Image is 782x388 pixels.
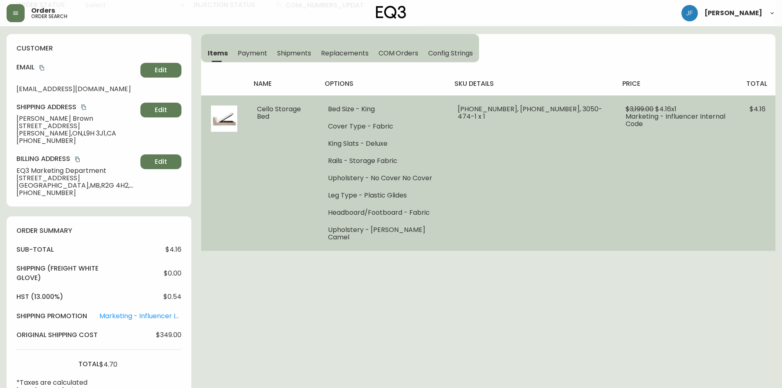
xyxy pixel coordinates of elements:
[750,104,766,114] span: $4.16
[16,103,137,112] h4: Shipping Address
[140,103,181,117] button: Edit
[16,189,137,197] span: [PHONE_NUMBER]
[16,137,137,145] span: [PHONE_NUMBER]
[328,140,438,147] li: King Slats - Deluxe
[328,192,438,199] li: Leg Type - Plastic Glides
[458,104,602,121] span: [PHONE_NUMBER], [PHONE_NUMBER], 3050-474-1 x 1
[155,157,167,166] span: Edit
[655,104,677,114] span: $4.16 x 1
[328,174,438,182] li: Upholstery - No Cover No Cover
[428,49,472,57] span: Config Strings
[16,226,181,235] h4: order summary
[78,360,99,369] h4: total
[164,270,181,277] span: $0.00
[622,79,733,88] h4: price
[99,361,117,368] span: $4.70
[376,6,406,19] img: logo
[16,264,99,282] h4: Shipping ( Freight White Glove )
[16,63,137,72] h4: Email
[454,79,609,88] h4: sku details
[325,79,442,88] h4: options
[16,245,54,254] h4: sub-total
[626,104,654,114] span: $3,199.00
[163,293,181,301] span: $0.54
[277,49,312,57] span: Shipments
[257,104,301,121] span: Cello Storage Bed
[208,49,228,57] span: Items
[16,292,63,301] h4: hst (13.000%)
[16,130,137,137] span: [PERSON_NAME] , ON , L9H 3J1 , CA
[378,49,419,57] span: COM Orders
[80,103,88,111] button: copy
[16,182,137,189] span: [GEOGRAPHIC_DATA] , MB , R2G 4H2 , CA
[16,85,137,93] span: [EMAIL_ADDRESS][DOMAIN_NAME]
[156,331,181,339] span: $349.00
[155,66,167,75] span: Edit
[73,155,82,163] button: copy
[626,112,725,129] span: Marketing - Influencer Internal Code
[16,122,137,130] span: [STREET_ADDRESS]
[16,44,181,53] h4: customer
[328,106,438,113] li: Bed Size - King
[155,106,167,115] span: Edit
[16,115,137,122] span: [PERSON_NAME] Brown
[328,209,438,216] li: Headboard/Footboard - Fabric
[704,10,762,16] span: [PERSON_NAME]
[140,154,181,169] button: Edit
[31,7,55,14] span: Orders
[321,49,368,57] span: Replacements
[238,49,267,57] span: Payment
[681,5,698,21] img: 2ce403413fd753860a9e183c86f326ef
[328,123,438,130] li: Cover Type - Fabric
[140,63,181,78] button: Edit
[16,331,98,340] h4: original shipping cost
[254,79,311,88] h4: name
[99,312,181,320] a: Marketing - Influencer Internal Code
[746,79,769,88] h4: total
[165,246,181,253] span: $4.16
[16,174,137,182] span: [STREET_ADDRESS]
[31,14,67,19] h5: order search
[211,106,237,132] img: 45241420-8630-4ac5-a831-cec8f4bef19eOptional[cello-queen-fabric-storage-bed].jpg
[328,226,438,241] li: Upholstery - [PERSON_NAME] Camel
[16,154,137,163] h4: Billing Address
[328,157,438,165] li: Rails - Storage Fabric
[16,312,87,321] h4: shipping promotion
[38,64,46,72] button: copy
[16,167,137,174] span: EQ3 Marketing Department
